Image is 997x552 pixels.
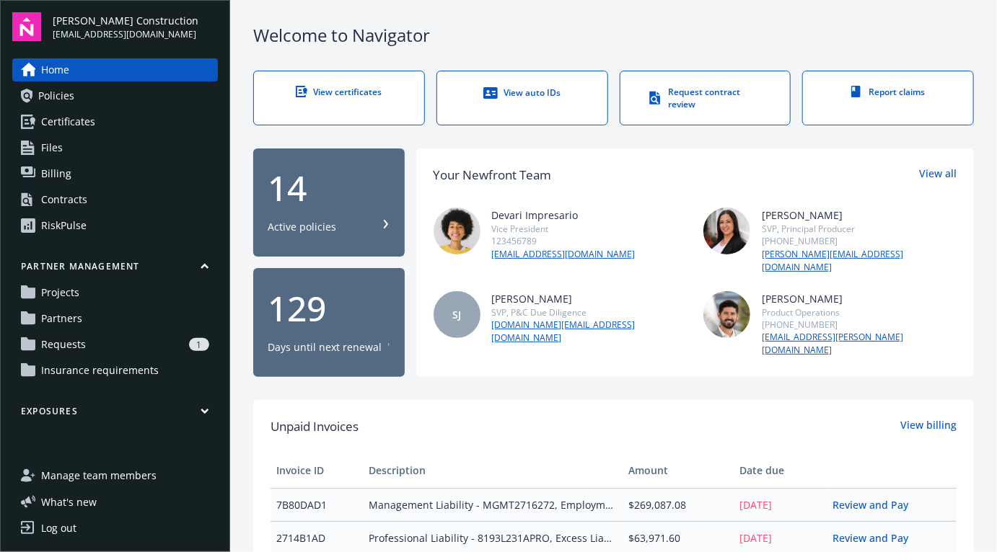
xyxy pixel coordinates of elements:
div: Vice President [492,223,636,235]
a: [EMAIL_ADDRESS][DOMAIN_NAME] [492,248,636,261]
a: Certificates [12,110,218,133]
a: View auto IDs [436,71,608,125]
td: [DATE] [734,488,827,521]
div: [PERSON_NAME] [762,291,957,306]
span: Projects [41,281,79,304]
span: Manage team members [41,464,157,487]
div: 123456789 [492,235,636,247]
button: Partner management [12,260,218,278]
a: RiskPulse [12,214,218,237]
img: photo [703,291,750,338]
a: Projects [12,281,218,304]
div: 1 [189,338,209,351]
button: 14Active policies [253,148,405,257]
div: Active policies [268,220,336,234]
button: Exposures [12,405,218,423]
div: Log out [41,517,76,540]
th: Description [364,453,623,488]
a: View all [919,166,957,184]
a: Requests1 [12,333,218,356]
span: Unpaid Invoices [271,417,359,436]
span: Billing [41,162,71,185]
img: photo [434,208,480,254]
div: [PERSON_NAME] [762,208,957,223]
div: 14 [268,171,390,205]
a: Home [12,58,218,81]
span: Policies [38,84,74,107]
a: [DOMAIN_NAME][EMAIL_ADDRESS][DOMAIN_NAME] [492,319,687,344]
a: Report claims [802,71,974,125]
button: [PERSON_NAME] Construction[EMAIL_ADDRESS][DOMAIN_NAME] [53,12,218,41]
a: [EMAIL_ADDRESS][PERSON_NAME][DOMAIN_NAME] [762,331,957,357]
a: Request contract review [620,71,791,125]
span: [PERSON_NAME] Construction [53,13,198,28]
div: Days until next renewal [268,340,382,355]
span: Files [41,136,63,159]
img: photo [703,208,750,254]
span: Management Liability - MGMT2716272, Employment Practices Liability - DEPL18971387, Cyber - C955Y9... [369,497,618,512]
div: View auto IDs [466,86,579,100]
th: Invoice ID [271,453,364,488]
a: Partners [12,307,218,330]
div: RiskPulse [41,214,87,237]
a: Billing [12,162,218,185]
div: Welcome to Navigator [253,23,974,48]
div: Contracts [41,188,87,211]
div: Your Newfront Team [434,166,552,184]
td: 7B80DAD1 [271,488,364,521]
div: View certificates [283,86,395,98]
a: Policies [12,84,218,107]
a: View billing [900,417,957,436]
div: Report claims [832,86,944,98]
button: 129Days until next renewal [253,268,405,377]
span: Requests [41,333,86,356]
span: [EMAIL_ADDRESS][DOMAIN_NAME] [53,28,198,41]
div: [PHONE_NUMBER] [762,319,957,331]
span: Partners [41,307,82,330]
div: Request contract review [649,86,762,110]
img: navigator-logo.svg [12,12,41,41]
span: What ' s new [41,494,97,509]
div: SVP, Principal Producer [762,223,957,235]
span: Professional Liability - 8193L231APRO, Excess Liability $1M excess of $2M - XS (Laguna Niguel Pro... [369,530,618,546]
a: Review and Pay [833,531,920,545]
div: 129 [268,291,390,326]
span: Insurance requirements [41,359,159,382]
div: [PERSON_NAME] [492,291,687,306]
a: Files [12,136,218,159]
td: $269,087.08 [623,488,734,521]
button: What's new [12,494,120,509]
div: Devari Impresario [492,208,636,223]
a: Insurance requirements [12,359,218,382]
span: SJ [452,307,461,322]
div: SVP, P&C Due Diligence [492,306,687,319]
a: Contracts [12,188,218,211]
a: Review and Pay [833,498,920,512]
a: View certificates [253,71,425,125]
a: [PERSON_NAME][EMAIL_ADDRESS][DOMAIN_NAME] [762,248,957,274]
th: Amount [623,453,734,488]
a: Manage team members [12,464,218,487]
div: [PHONE_NUMBER] [762,235,957,247]
div: Product Operations [762,306,957,319]
th: Date due [734,453,827,488]
span: Home [41,58,69,81]
span: Certificates [41,110,95,133]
